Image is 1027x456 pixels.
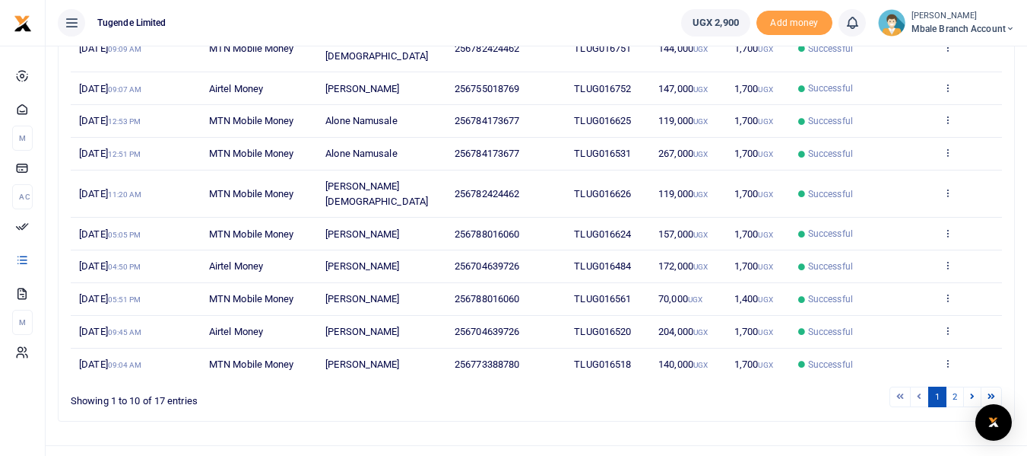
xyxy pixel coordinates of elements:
[79,148,141,159] span: [DATE]
[108,328,142,336] small: 09:45 AM
[209,83,263,94] span: Airtel Money
[325,326,399,337] span: [PERSON_NAME]
[325,228,399,240] span: [PERSON_NAME]
[455,148,519,159] span: 256784173677
[808,227,853,241] span: Successful
[688,295,702,304] small: UGX
[209,260,263,272] span: Airtel Money
[14,14,32,33] img: logo-small
[658,293,702,305] span: 70,000
[734,148,773,159] span: 1,700
[756,16,832,27] a: Add money
[79,43,141,54] span: [DATE]
[693,328,708,336] small: UGX
[756,11,832,36] span: Add money
[693,45,708,53] small: UGX
[658,43,708,54] span: 144,000
[758,295,772,304] small: UGX
[693,15,739,30] span: UGX 2,900
[928,387,946,407] a: 1
[325,260,399,272] span: [PERSON_NAME]
[108,295,141,304] small: 05:51 PM
[756,11,832,36] li: Toup your wallet
[693,190,708,199] small: UGX
[758,328,772,336] small: UGX
[71,385,452,409] div: Showing 1 to 10 of 17 entries
[455,359,519,370] span: 256773388780
[734,188,773,199] span: 1,700
[658,115,708,126] span: 119,000
[734,359,773,370] span: 1,700
[734,228,773,240] span: 1,700
[808,292,853,306] span: Successful
[734,260,773,272] span: 1,700
[79,83,141,94] span: [DATE]
[455,83,519,94] span: 256755018769
[12,310,33,335] li: M
[209,359,294,370] span: MTN Mobile Money
[79,260,141,272] span: [DATE]
[758,45,772,53] small: UGX
[574,83,631,94] span: TLUG016752
[455,43,519,54] span: 256782424462
[325,83,399,94] span: [PERSON_NAME]
[693,85,708,94] small: UGX
[455,293,519,305] span: 256788016060
[455,228,519,240] span: 256788016060
[108,190,142,199] small: 11:20 AM
[758,190,772,199] small: UGX
[975,404,1012,441] div: Open Intercom Messenger
[325,148,397,159] span: Alone Namusale
[209,115,294,126] span: MTN Mobile Money
[12,126,33,151] li: M
[693,150,708,158] small: UGX
[911,10,1015,23] small: [PERSON_NAME]
[946,387,964,407] a: 2
[808,81,853,95] span: Successful
[808,358,853,371] span: Successful
[808,187,853,201] span: Successful
[209,228,294,240] span: MTN Mobile Money
[574,115,631,126] span: TLUG016625
[658,260,708,272] span: 172,000
[734,43,773,54] span: 1,700
[455,260,519,272] span: 256704639726
[574,43,631,54] span: TLUG016751
[658,148,708,159] span: 267,000
[108,85,142,94] small: 09:07 AM
[758,117,772,126] small: UGX
[455,115,519,126] span: 256784173677
[574,359,631,370] span: TLUG016518
[325,35,428,62] span: [PERSON_NAME][DEMOGRAPHIC_DATA]
[325,359,399,370] span: [PERSON_NAME]
[574,188,631,199] span: TLUG016626
[758,85,772,94] small: UGX
[79,293,141,305] span: [DATE]
[911,22,1015,36] span: Mbale Branch Account
[209,326,263,337] span: Airtel Money
[108,117,141,126] small: 12:53 PM
[758,150,772,158] small: UGX
[693,263,708,271] small: UGX
[734,115,773,126] span: 1,700
[209,188,294,199] span: MTN Mobile Money
[209,43,294,54] span: MTN Mobile Money
[808,42,853,56] span: Successful
[734,293,773,305] span: 1,400
[209,148,294,159] span: MTN Mobile Money
[574,326,631,337] span: TLUG016520
[808,325,853,339] span: Successful
[693,117,708,126] small: UGX
[108,263,141,271] small: 04:50 PM
[12,184,33,209] li: Ac
[79,188,141,199] span: [DATE]
[658,83,708,94] span: 147,000
[325,293,399,305] span: [PERSON_NAME]
[878,9,1015,37] a: profile-user [PERSON_NAME] Mbale Branch Account
[658,359,708,370] span: 140,000
[574,228,631,240] span: TLUG016624
[734,326,773,337] span: 1,700
[758,361,772,369] small: UGX
[574,148,631,159] span: TLUG016531
[693,361,708,369] small: UGX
